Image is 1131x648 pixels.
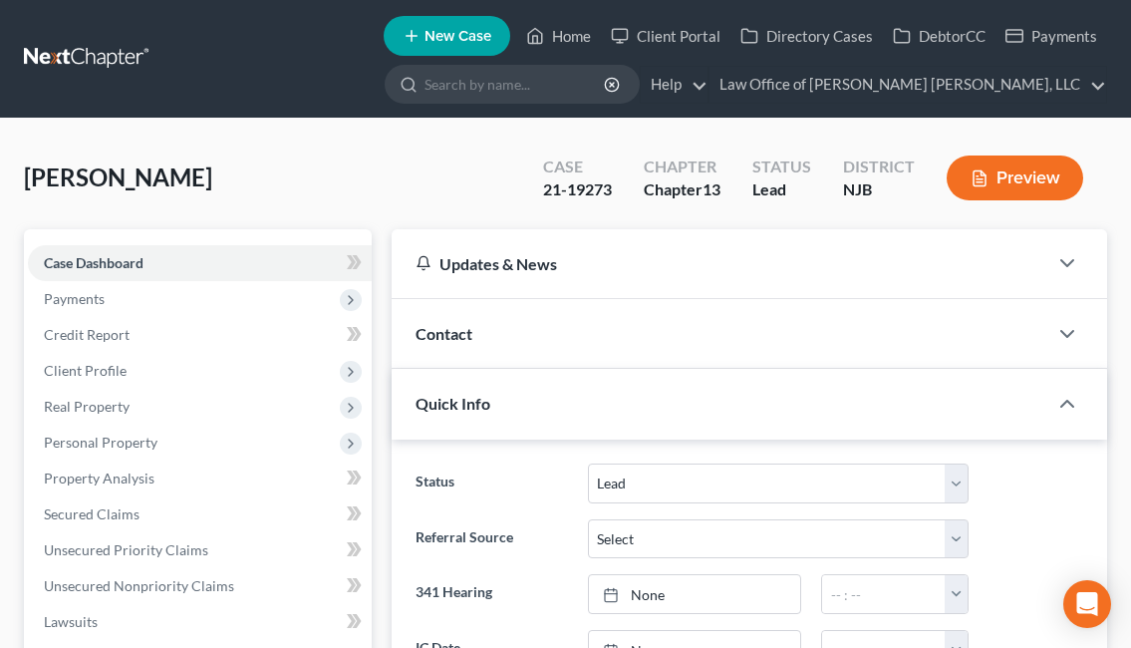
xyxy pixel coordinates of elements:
[947,156,1083,200] button: Preview
[28,245,372,281] a: Case Dashboard
[416,253,1023,274] div: Updates & News
[28,532,372,568] a: Unsecured Priority Claims
[44,254,143,271] span: Case Dashboard
[641,67,707,103] a: Help
[752,156,811,178] div: Status
[44,577,234,594] span: Unsecured Nonpriority Claims
[24,162,212,191] span: [PERSON_NAME]
[843,156,915,178] div: District
[406,464,578,503] label: Status
[44,541,208,558] span: Unsecured Priority Claims
[44,326,130,343] span: Credit Report
[44,290,105,307] span: Payments
[28,496,372,532] a: Secured Claims
[416,324,472,343] span: Contact
[44,398,130,415] span: Real Property
[644,156,720,178] div: Chapter
[589,575,801,613] a: None
[709,67,1106,103] a: Law Office of [PERSON_NAME] [PERSON_NAME], LLC
[28,461,372,496] a: Property Analysis
[995,18,1107,54] a: Payments
[601,18,730,54] a: Client Portal
[44,434,157,451] span: Personal Property
[424,29,491,44] span: New Case
[843,178,915,201] div: NJB
[883,18,995,54] a: DebtorCC
[44,613,98,630] span: Lawsuits
[406,519,578,559] label: Referral Source
[703,179,720,198] span: 13
[416,394,490,413] span: Quick Info
[543,178,612,201] div: 21-19273
[44,505,140,522] span: Secured Claims
[44,470,154,486] span: Property Analysis
[28,604,372,640] a: Lawsuits
[406,574,578,614] label: 341 Hearing
[28,568,372,604] a: Unsecured Nonpriority Claims
[424,66,607,103] input: Search by name...
[543,156,612,178] div: Case
[730,18,883,54] a: Directory Cases
[644,178,720,201] div: Chapter
[752,178,811,201] div: Lead
[44,362,127,379] span: Client Profile
[28,317,372,353] a: Credit Report
[516,18,601,54] a: Home
[1063,580,1111,628] div: Open Intercom Messenger
[822,575,946,613] input: -- : --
